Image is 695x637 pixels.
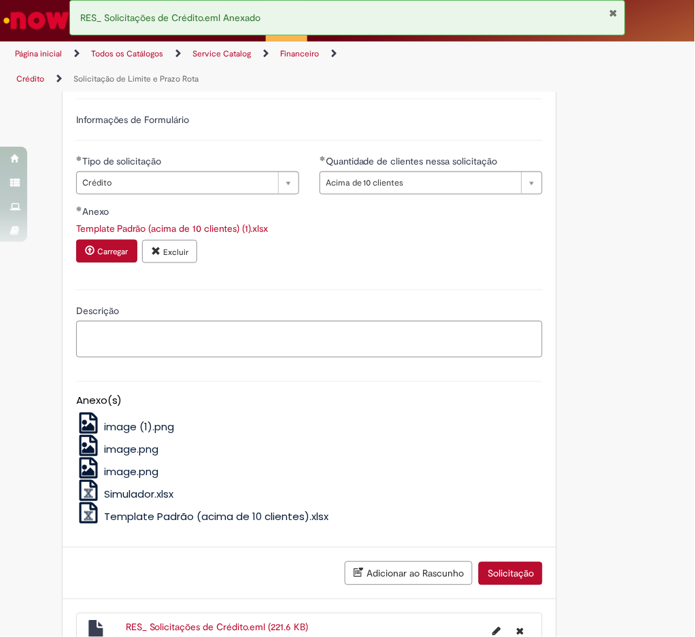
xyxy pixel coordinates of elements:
span: Simulador.xlsx [104,487,173,502]
a: Template Padrão (acima de 10 clientes).xlsx [76,510,329,524]
span: RES_ Solicitações de Crédito.eml Anexado [80,12,260,24]
a: Solicitação de Limite e Prazo Rota [73,73,199,84]
a: image.png [76,465,159,479]
small: Excluir [163,247,188,258]
span: Acima de 10 clientes [326,172,515,194]
button: Solicitação [479,562,543,585]
a: Download de Template Padrão (acima de 10 clientes) (1).xlsx [76,222,269,235]
span: Obrigatório Preenchido [76,156,82,161]
button: Excluir anexo Template Padrão (acima de 10 clientes) (1).xlsx [142,240,197,263]
span: Anexo [82,205,112,218]
ul: Trilhas de página [10,41,395,92]
span: Template Padrão (acima de 10 clientes).xlsx [104,510,328,524]
label: Informações de Formulário [76,114,190,126]
h5: Anexo(s) [76,396,543,407]
button: Adicionar ao Rascunho [345,562,473,585]
span: image (1).png [104,420,174,434]
span: image.png [104,465,158,479]
span: image.png [104,443,158,457]
a: Página inicial [15,48,62,59]
span: Crédito [82,172,271,194]
a: Crédito [16,73,44,84]
span: Tipo de solicitação [82,155,165,167]
span: Obrigatório Preenchido [76,206,82,211]
a: image (1).png [76,420,175,434]
span: Obrigatório Preenchido [320,156,326,161]
button: Fechar Notificação [609,7,618,18]
a: Todos os Catálogos [91,48,163,59]
a: Service Catalog [192,48,251,59]
a: Simulador.xlsx [76,487,174,502]
a: Financeiro [280,48,319,59]
img: ServiceNow [1,7,71,34]
a: image.png [76,443,159,457]
textarea: Descrição [76,321,543,358]
span: Descrição [76,305,122,317]
button: Carregar anexo de Anexo Required [76,240,137,263]
a: RES_ Solicitações de Crédito.eml (221.6 KB) [126,621,309,634]
span: Quantidade de clientes nessa solicitação [326,155,501,167]
small: Carregar [97,247,129,258]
